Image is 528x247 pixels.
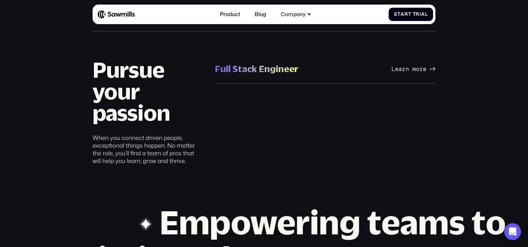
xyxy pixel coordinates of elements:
[216,7,244,22] a: Product
[401,12,404,17] span: a
[93,59,203,123] h2: Pursue your passion
[413,12,416,17] span: T
[419,12,421,17] span: i
[504,223,521,240] div: Open Intercom Messenger
[408,12,411,17] span: t
[421,12,425,17] span: a
[251,7,270,22] a: Blog
[391,65,426,72] div: Learn more
[404,12,408,17] span: r
[93,134,203,164] div: When you connect driven people, exceptional things happen. No matter the role, you’ll find a team...
[277,7,315,22] div: Company
[389,8,433,21] a: StartTrial
[416,12,419,17] span: r
[215,63,298,75] div: Full Stack Engineer
[281,11,306,17] div: Company
[394,12,397,17] span: S
[215,54,435,84] a: Full Stack EngineerLearn more
[425,12,428,17] span: l
[397,12,401,17] span: t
